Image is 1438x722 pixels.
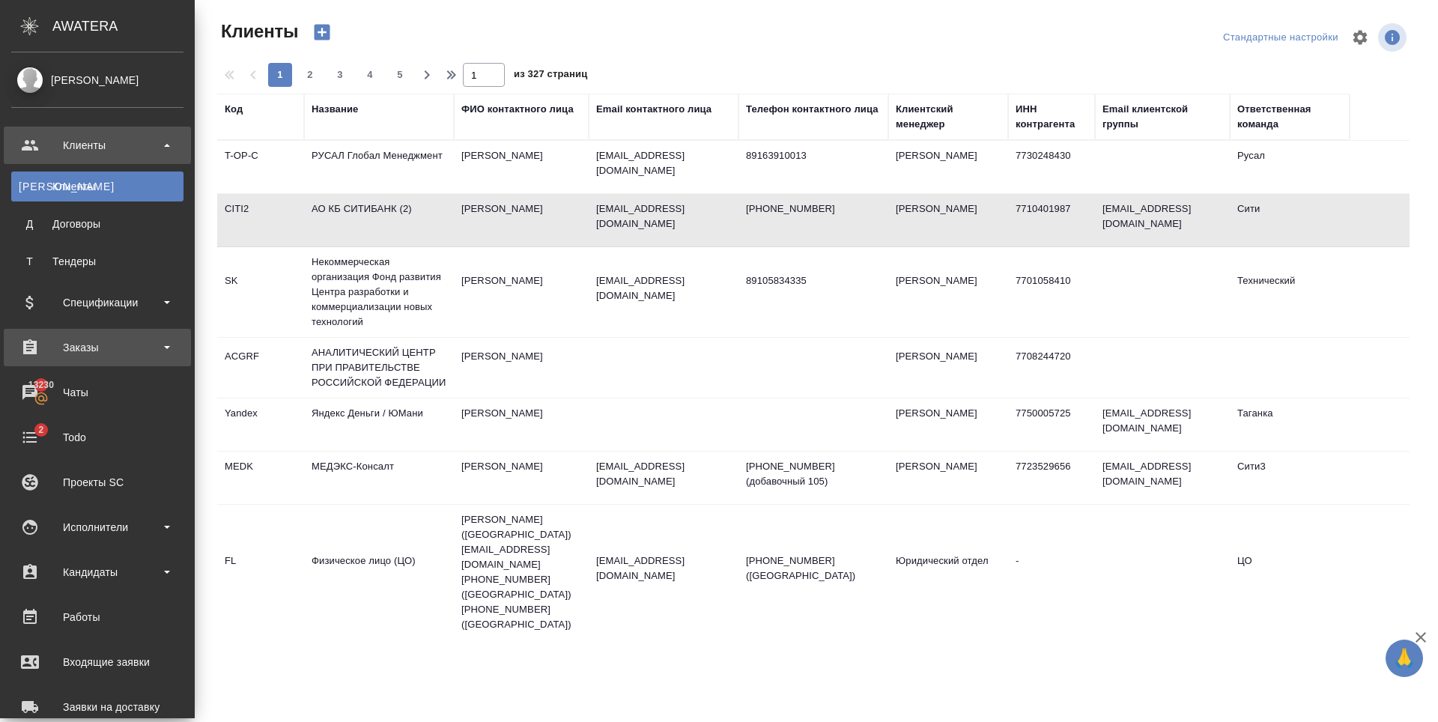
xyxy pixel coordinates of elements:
[217,266,304,318] td: SK
[4,419,191,456] a: 2Todo
[4,598,191,636] a: Работы
[328,67,352,82] span: 3
[1230,452,1350,504] td: Сити3
[11,72,183,88] div: [PERSON_NAME]
[11,516,183,539] div: Исполнители
[11,336,183,359] div: Заказы
[19,216,176,231] div: Договоры
[304,194,454,246] td: АО КБ СИТИБАНК (2)
[1095,398,1230,451] td: [EMAIL_ADDRESS][DOMAIN_NAME]
[746,273,881,288] p: 89105834335
[304,398,454,451] td: Яндекс Деньги / ЮМани
[454,194,589,246] td: [PERSON_NAME]
[52,11,195,41] div: AWATERA
[388,67,412,82] span: 5
[11,209,183,239] a: ДДоговоры
[1095,452,1230,504] td: [EMAIL_ADDRESS][DOMAIN_NAME]
[1102,102,1222,132] div: Email клиентской группы
[888,342,1008,394] td: [PERSON_NAME]
[1378,23,1410,52] span: Посмотреть информацию
[596,459,731,489] p: [EMAIL_ADDRESS][DOMAIN_NAME]
[746,201,881,216] p: [PHONE_NUMBER]
[1008,266,1095,318] td: 7701058410
[1230,398,1350,451] td: Таганка
[746,459,881,489] p: [PHONE_NUMBER] (добавочный 105)
[11,246,183,276] a: ТТендеры
[596,102,712,117] div: Email контактного лица
[454,452,589,504] td: [PERSON_NAME]
[596,553,731,583] p: [EMAIL_ADDRESS][DOMAIN_NAME]
[888,452,1008,504] td: [PERSON_NAME]
[454,141,589,193] td: [PERSON_NAME]
[11,471,183,494] div: Проекты SC
[328,63,352,87] button: 3
[1237,102,1342,132] div: Ответственная команда
[388,63,412,87] button: 5
[304,452,454,504] td: МЕДЭКС-Консалт
[11,696,183,718] div: Заявки на доставку
[19,254,176,269] div: Тендеры
[1008,194,1095,246] td: 7710401987
[217,546,304,598] td: FL
[358,63,382,87] button: 4
[1095,194,1230,246] td: [EMAIL_ADDRESS][DOMAIN_NAME]
[1008,398,1095,451] td: 7750005725
[746,148,881,163] p: 89163910013
[746,553,881,583] p: [PHONE_NUMBER] ([GEOGRAPHIC_DATA])
[304,141,454,193] td: РУСАЛ Глобал Менеджмент
[11,561,183,583] div: Кандидаты
[225,102,243,117] div: Код
[454,398,589,451] td: [PERSON_NAME]
[312,102,358,117] div: Название
[1008,342,1095,394] td: 7708244720
[11,606,183,628] div: Работы
[11,381,183,404] div: Чаты
[298,67,322,82] span: 2
[454,505,589,640] td: [PERSON_NAME] ([GEOGRAPHIC_DATA]) [EMAIL_ADDRESS][DOMAIN_NAME] [PHONE_NUMBER] ([GEOGRAPHIC_DATA])...
[217,141,304,193] td: T-OP-C
[596,148,731,178] p: [EMAIL_ADDRESS][DOMAIN_NAME]
[298,63,322,87] button: 2
[896,102,1001,132] div: Клиентский менеджер
[888,194,1008,246] td: [PERSON_NAME]
[217,342,304,394] td: ACGRF
[1008,452,1095,504] td: 7723529656
[1230,266,1350,318] td: Технический
[1230,546,1350,598] td: ЦО
[596,273,731,303] p: [EMAIL_ADDRESS][DOMAIN_NAME]
[304,247,454,337] td: Некоммерческая организация Фонд развития Центра разработки и коммерциализации новых технологий
[1392,643,1417,674] span: 🙏
[11,291,183,314] div: Спецификации
[217,398,304,451] td: Yandex
[11,426,183,449] div: Todo
[1342,19,1378,55] span: Настроить таблицу
[29,422,52,437] span: 2
[454,342,589,394] td: [PERSON_NAME]
[1008,141,1095,193] td: 7730248430
[1008,546,1095,598] td: -
[217,19,298,43] span: Клиенты
[888,398,1008,451] td: [PERSON_NAME]
[746,102,879,117] div: Телефон контактного лица
[1016,102,1087,132] div: ИНН контрагента
[217,452,304,504] td: MEDK
[1230,141,1350,193] td: Русал
[454,266,589,318] td: [PERSON_NAME]
[4,643,191,681] a: Входящие заявки
[888,141,1008,193] td: [PERSON_NAME]
[4,374,191,411] a: 13230Чаты
[217,194,304,246] td: CITI2
[1219,26,1342,49] div: split button
[304,19,340,45] button: Создать
[11,134,183,157] div: Клиенты
[11,651,183,673] div: Входящие заявки
[19,179,176,194] div: Клиенты
[19,377,63,392] span: 13230
[1386,640,1423,677] button: 🙏
[888,266,1008,318] td: [PERSON_NAME]
[358,67,382,82] span: 4
[514,65,587,87] span: из 327 страниц
[1230,194,1350,246] td: Сити
[461,102,574,117] div: ФИО контактного лица
[4,464,191,501] a: Проекты SC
